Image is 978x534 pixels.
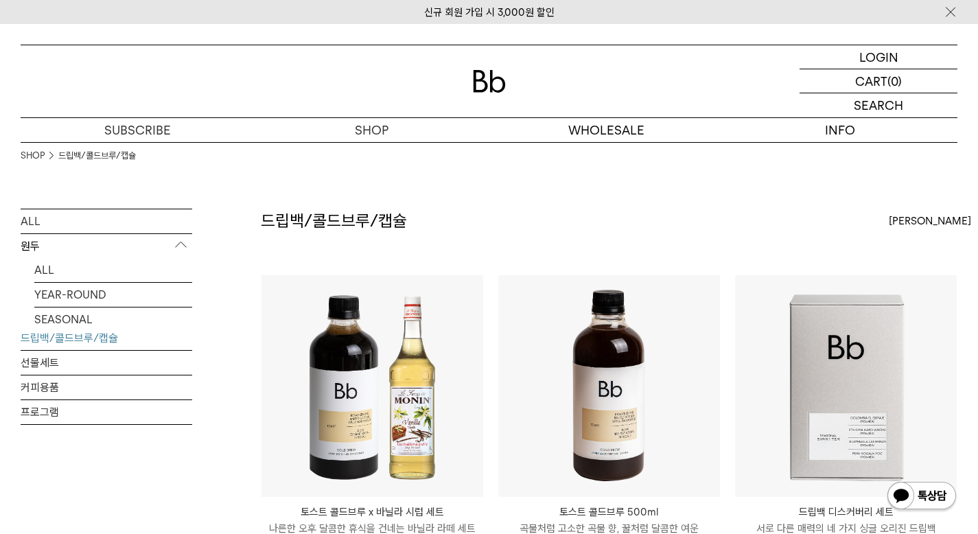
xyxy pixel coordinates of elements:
[886,480,957,513] img: 카카오톡 채널 1:1 채팅 버튼
[800,45,957,69] a: LOGIN
[34,258,192,282] a: ALL
[735,504,957,520] p: 드립백 디스커버리 세트
[855,69,887,93] p: CART
[21,375,192,399] a: 커피용품
[473,70,506,93] img: 로고
[498,504,720,520] p: 토스트 콜드브루 500ml
[21,118,255,142] a: SUBSCRIBE
[261,504,483,520] p: 토스트 콜드브루 x 바닐라 시럽 세트
[261,275,483,497] img: 토스트 콜드브루 x 바닐라 시럽 세트
[889,213,971,229] span: [PERSON_NAME]
[255,118,489,142] a: SHOP
[498,275,720,497] img: 토스트 콜드브루 500ml
[854,93,903,117] p: SEARCH
[21,351,192,375] a: 선물세트
[800,69,957,93] a: CART (0)
[34,283,192,307] a: YEAR-ROUND
[424,6,555,19] a: 신규 회원 가입 시 3,000원 할인
[21,234,192,259] p: 원두
[723,118,957,142] p: INFO
[21,326,192,350] a: 드립백/콜드브루/캡슐
[21,209,192,233] a: ALL
[58,149,136,163] a: 드립백/콜드브루/캡슐
[21,149,45,163] a: SHOP
[489,118,723,142] p: WHOLESALE
[261,209,407,233] h2: 드립백/콜드브루/캡슐
[34,307,192,332] a: SEASONAL
[859,45,898,69] p: LOGIN
[887,69,902,93] p: (0)
[21,400,192,424] a: 프로그램
[735,275,957,497] img: 드립백 디스커버리 세트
